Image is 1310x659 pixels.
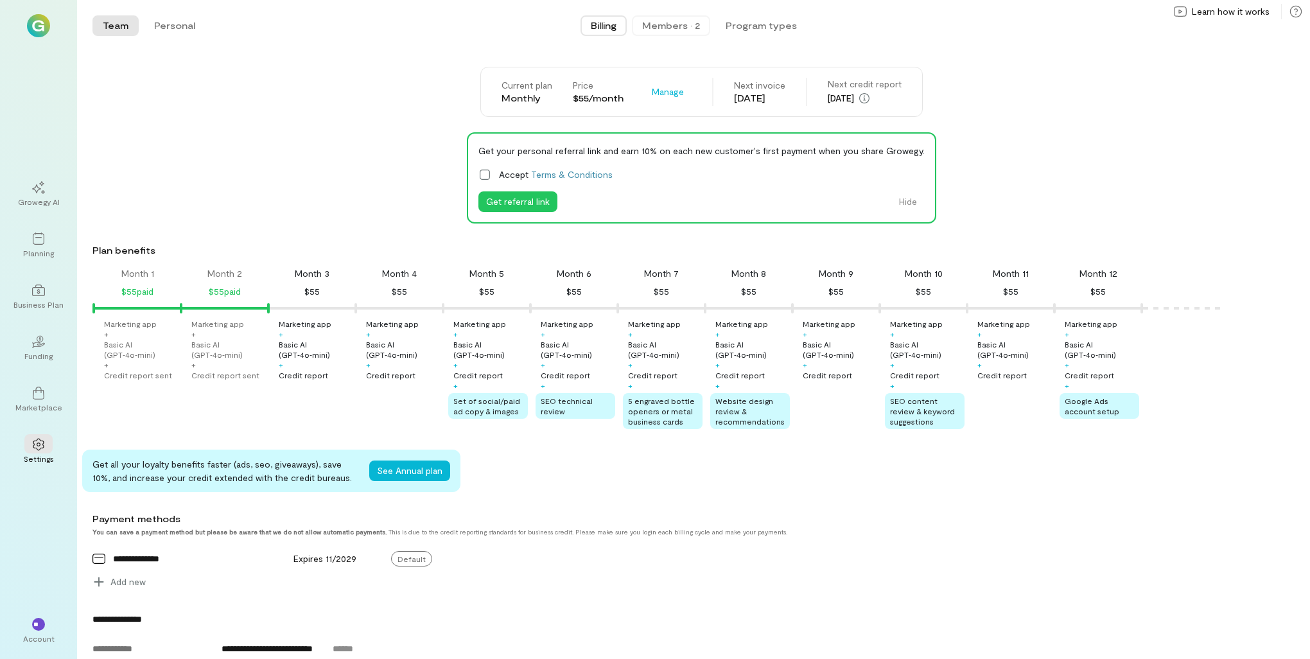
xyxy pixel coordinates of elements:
div: Credit report [1065,370,1114,380]
span: Add new [110,576,146,588]
div: Planning [23,248,54,258]
div: Basic AI (GPT‑4o‑mini) [715,339,790,360]
div: Month 12 [1079,267,1117,280]
div: Marketing app [453,319,506,329]
div: Basic AI (GPT‑4o‑mini) [977,339,1052,360]
div: Marketing app [541,319,593,329]
button: Members · 2 [632,15,710,36]
span: Website design review & recommendations [715,396,785,426]
div: + [453,380,458,391]
button: Team [92,15,139,36]
div: Credit report [279,370,328,380]
div: $55 [1003,284,1018,299]
div: + [366,360,371,370]
div: Month 1 [121,267,154,280]
div: Marketplace [15,402,62,412]
div: Marketing app [279,319,331,329]
div: Basic AI (GPT‑4o‑mini) [541,339,615,360]
div: Month 9 [819,267,853,280]
div: $55 [566,284,582,299]
div: $55 paid [121,284,153,299]
div: Next invoice [734,79,785,92]
div: + [715,360,720,370]
div: + [1065,360,1069,370]
div: Basic AI (GPT‑4o‑mini) [191,339,266,360]
div: Month 6 [557,267,591,280]
div: + [890,380,895,391]
div: + [890,360,895,370]
div: Month 10 [905,267,943,280]
div: + [628,329,633,339]
div: Plan benefits [92,244,1305,257]
div: Price [573,79,624,92]
div: Credit report [453,370,503,380]
div: Marketing app [715,319,768,329]
div: $55 [916,284,931,299]
div: Credit report [715,370,765,380]
div: + [541,360,545,370]
div: + [628,360,633,370]
div: + [541,380,545,391]
div: $55 paid [209,284,241,299]
div: Basic AI (GPT‑4o‑mini) [104,339,179,360]
div: Get all your loyalty benefits faster (ads, seo, giveaways), save 10%, and increase your credit ex... [92,457,359,484]
div: + [453,329,458,339]
span: Learn how it works [1192,5,1270,18]
span: Expires 11/2029 [293,553,356,564]
div: Credit report sent [191,370,259,380]
div: Month 8 [731,267,766,280]
div: Marketing app [104,319,157,329]
div: Marketing app [191,319,244,329]
button: Hide [891,191,925,212]
div: Credit report [890,370,939,380]
div: + [803,329,807,339]
a: Terms & Conditions [531,169,613,180]
div: Marketing app [1065,319,1117,329]
div: + [191,360,196,370]
div: [DATE] [828,91,902,106]
span: Default [391,551,432,567]
a: Settings [15,428,62,474]
div: $55 [828,284,844,299]
div: + [803,360,807,370]
div: Growegy AI [18,197,60,207]
div: Payment methods [92,513,1183,525]
div: + [453,360,458,370]
div: Month 7 [644,267,679,280]
strong: You can save a payment method but please be aware that we do not allow automatic payments. [92,528,387,536]
div: $55 [304,284,320,299]
button: See Annual plan [369,461,450,481]
div: Basic AI (GPT‑4o‑mini) [366,339,441,360]
div: Month 5 [469,267,504,280]
div: Current plan [502,79,552,92]
div: + [1065,380,1069,391]
div: Members · 2 [642,19,700,32]
div: + [977,360,982,370]
div: + [541,329,545,339]
a: Funding [15,325,62,371]
div: + [191,329,196,339]
div: + [890,329,895,339]
div: [DATE] [734,92,785,105]
span: Accept [499,168,613,181]
span: SEO technical review [541,396,593,416]
div: + [279,360,283,370]
div: Account [23,633,55,644]
div: Credit report [977,370,1027,380]
div: This is due to the credit reporting standards for business credit. Please make sure you login eac... [92,528,1183,536]
div: + [366,329,371,339]
div: Credit report [803,370,852,380]
div: Next credit report [828,78,902,91]
div: + [715,329,720,339]
button: Manage [644,82,692,102]
div: Basic AI (GPT‑4o‑mini) [453,339,528,360]
div: Basic AI (GPT‑4o‑mini) [890,339,965,360]
div: Credit report [628,370,677,380]
div: Marketing app [803,319,855,329]
button: Program types [715,15,807,36]
div: Month 11 [993,267,1029,280]
button: Billing [581,15,627,36]
div: Basic AI (GPT‑4o‑mini) [279,339,353,360]
div: Basic AI (GPT‑4o‑mini) [803,339,877,360]
div: Settings [24,453,54,464]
